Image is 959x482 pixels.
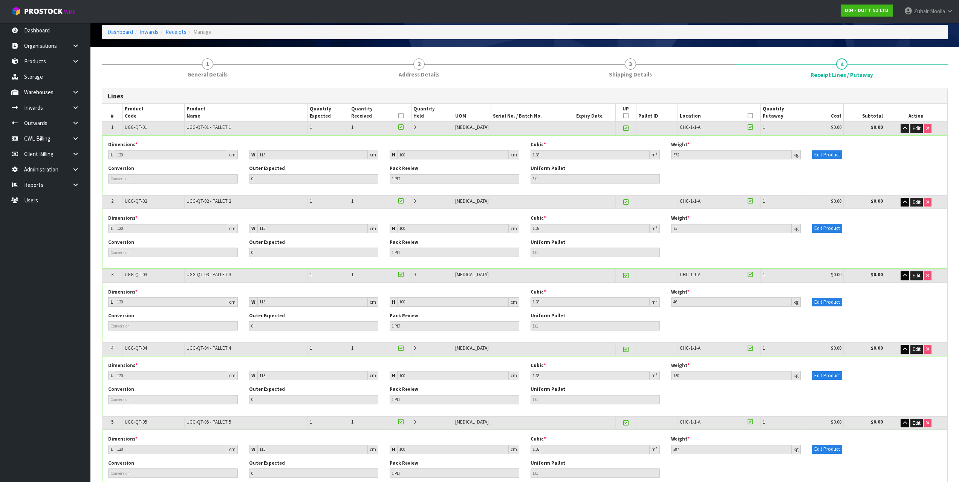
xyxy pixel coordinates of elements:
[910,271,923,280] button: Edit
[392,372,395,379] strong: H
[251,446,255,453] strong: W
[650,445,660,454] div: m³
[455,419,489,425] span: [MEDICAL_DATA]
[108,436,138,442] label: Dimensions
[251,372,255,379] strong: W
[140,28,159,35] a: Inwards
[108,248,238,257] input: Conversion
[193,28,212,35] span: Manage
[831,198,841,204] span: $0.00
[885,104,947,122] th: Action
[678,104,740,122] th: Location
[390,312,418,319] label: Pack Review
[792,371,801,380] div: kg
[913,272,921,279] span: Edit
[111,271,113,278] span: 3
[812,150,842,159] button: Edit Product
[307,104,349,122] th: Quantity Expected
[123,104,185,122] th: Product Code
[187,124,231,130] span: UGG-QT-01 - PALLET 1
[257,445,368,454] input: Width
[392,446,395,453] strong: H
[509,371,519,380] div: cm
[650,150,660,159] div: m³
[351,345,353,351] span: 1
[115,150,227,159] input: Length
[615,104,636,122] th: UP
[413,271,416,278] span: 0
[913,125,921,132] span: Edit
[368,371,378,380] div: cm
[107,28,133,35] a: Dashboard
[249,395,379,404] input: Outer Expected
[111,198,113,204] span: 2
[24,6,63,16] span: ProStock
[411,104,453,122] th: Quantity Held
[249,312,285,319] label: Outer Expected
[64,8,76,15] small: WMS
[187,70,228,78] span: General Details
[108,362,138,369] label: Dimensions
[227,297,238,307] div: cm
[351,124,353,130] span: 1
[812,298,842,307] button: Edit Product
[413,58,425,70] span: 2
[413,124,416,130] span: 0
[108,321,238,331] input: Conversion
[310,198,312,204] span: 1
[368,224,378,233] div: cm
[115,224,227,233] input: Length
[368,297,378,307] div: cm
[763,345,765,351] span: 1
[650,371,660,380] div: m³
[831,271,841,278] span: $0.00
[913,420,921,426] span: Edit
[763,271,765,278] span: 1
[671,362,690,369] label: Weight
[413,345,416,351] span: 0
[392,151,395,158] strong: H
[249,386,285,393] label: Outer Expected
[251,225,255,232] strong: W
[125,345,147,351] span: UGG-QT-04
[397,297,509,307] input: Height
[310,345,312,351] span: 1
[871,345,883,351] strong: $0.00
[812,445,842,454] button: Edit Product
[509,445,519,454] div: cm
[310,419,312,425] span: 1
[185,104,307,122] th: Product Name
[531,468,660,478] input: Pallet Review
[111,419,113,425] span: 5
[397,371,509,380] input: Height
[531,445,650,454] input: Cubic
[110,372,113,379] strong: L
[390,165,418,172] label: Pack Review
[671,436,690,442] label: Weight
[760,104,802,122] th: Quantity Putaway
[680,271,701,278] span: CHC-1-1-A
[108,93,942,100] h3: Lines
[671,289,690,295] label: Weight
[836,58,847,70] span: 4
[390,321,519,331] input: Pack Review
[390,386,418,393] label: Pack Review
[125,198,147,204] span: UGG-QT-02
[680,345,701,351] span: CHC-1-1-A
[871,198,883,204] strong: $0.00
[680,419,701,425] span: CHC-1-1-A
[650,297,660,307] div: m³
[531,248,660,257] input: Pallet Review
[930,8,945,15] span: Moolla
[115,297,227,307] input: Length
[531,289,546,295] label: Cubic
[455,124,489,130] span: [MEDICAL_DATA]
[671,141,690,148] label: Weight
[671,297,792,307] input: Weight
[390,460,418,467] label: Pack Review
[636,104,678,122] th: Pallet ID
[531,436,546,442] label: Cubic
[351,419,353,425] span: 1
[831,419,841,425] span: $0.00
[910,124,923,133] button: Edit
